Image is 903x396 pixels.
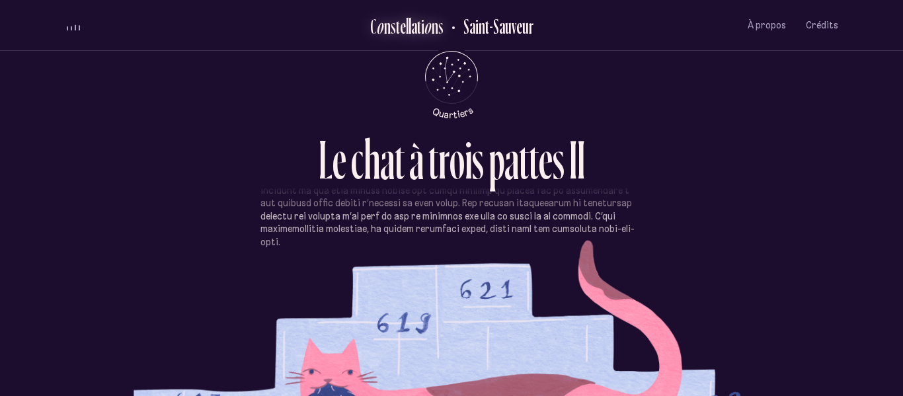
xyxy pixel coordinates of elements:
div: s [391,15,396,37]
div: a [380,132,395,187]
div: c [351,132,364,187]
div: a [504,132,519,187]
div: o [450,132,465,187]
button: À propos [748,10,786,41]
div: L [319,132,333,187]
div: t [396,15,400,37]
div: i [421,15,424,37]
div: t [519,132,529,187]
div: o [376,15,384,37]
div: a [411,15,417,37]
div: t [395,132,405,187]
button: Crédits [806,10,838,41]
div: n [384,15,391,37]
button: Retour au menu principal [413,51,491,119]
div: o [424,15,432,37]
div: I [569,132,577,187]
span: Crédits [806,20,838,31]
div: h [364,132,380,187]
div: n [432,15,438,37]
div: l [409,15,411,37]
h2: Saint-Sauveur [453,15,533,37]
div: à [409,132,424,187]
div: e [539,132,553,187]
div: C [370,15,376,37]
div: e [333,132,346,187]
div: s [438,15,444,37]
div: l [406,15,409,37]
div: I [577,132,585,187]
div: s [553,132,565,187]
div: e [400,15,406,37]
button: volume audio [65,19,82,32]
button: Retour au Quartier [444,15,533,36]
div: t [529,132,539,187]
div: t [417,15,421,37]
span: À propos [748,20,786,31]
div: s [472,132,484,187]
tspan: Quartiers [430,104,475,120]
div: t [428,132,438,187]
div: r [438,132,450,187]
div: p [489,132,504,187]
div: i [465,132,472,187]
